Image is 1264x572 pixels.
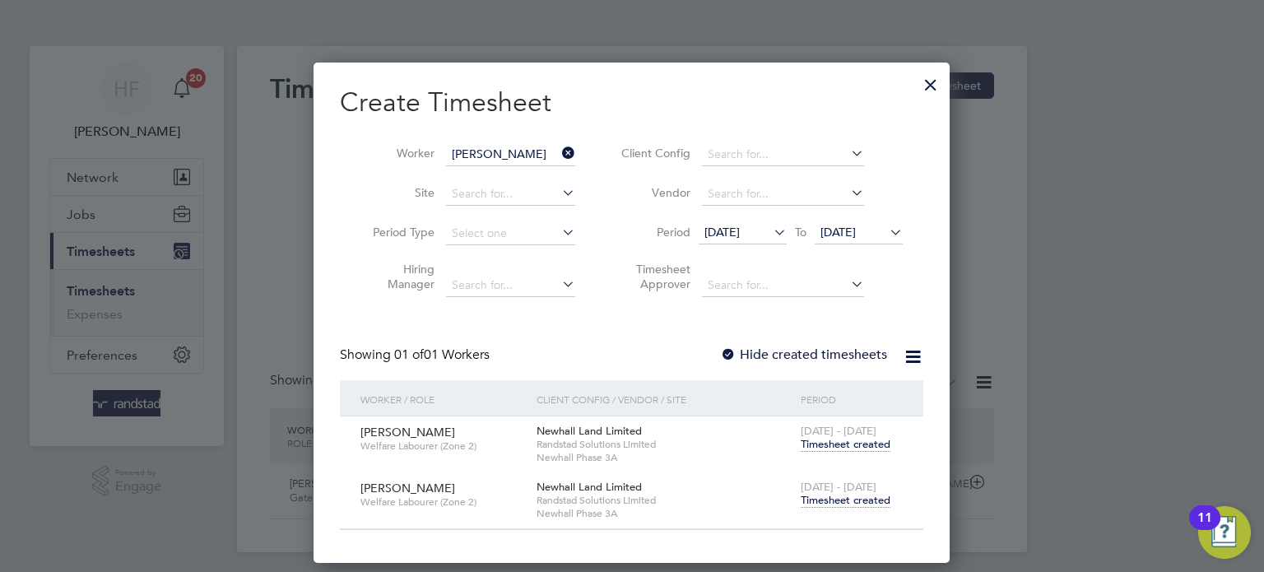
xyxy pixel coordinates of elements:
[616,146,690,160] label: Client Config
[537,424,642,438] span: Newhall Land Limited
[360,495,524,509] span: Welfare Labourer (Zone 2)
[797,380,907,418] div: Period
[801,424,876,438] span: [DATE] - [DATE]
[820,225,856,239] span: [DATE]
[446,222,575,245] input: Select one
[532,380,797,418] div: Client Config / Vendor / Site
[537,507,792,520] span: Newhall Phase 3A
[1198,506,1251,559] button: Open Resource Center, 11 new notifications
[394,346,490,363] span: 01 Workers
[616,225,690,239] label: Period
[537,451,792,464] span: Newhall Phase 3A
[702,143,864,166] input: Search for...
[356,380,532,418] div: Worker / Role
[446,274,575,297] input: Search for...
[790,221,811,243] span: To
[702,183,864,206] input: Search for...
[360,185,434,200] label: Site
[616,262,690,291] label: Timesheet Approver
[340,86,923,120] h2: Create Timesheet
[801,493,890,508] span: Timesheet created
[360,425,455,439] span: [PERSON_NAME]
[394,346,424,363] span: 01 of
[360,439,524,453] span: Welfare Labourer (Zone 2)
[360,481,455,495] span: [PERSON_NAME]
[360,146,434,160] label: Worker
[446,183,575,206] input: Search for...
[801,480,876,494] span: [DATE] - [DATE]
[801,437,890,452] span: Timesheet created
[704,225,740,239] span: [DATE]
[340,346,493,364] div: Showing
[702,274,864,297] input: Search for...
[537,438,792,451] span: Randstad Solutions Limited
[360,262,434,291] label: Hiring Manager
[446,143,575,166] input: Search for...
[616,185,690,200] label: Vendor
[537,494,792,507] span: Randstad Solutions Limited
[1197,518,1212,539] div: 11
[537,480,642,494] span: Newhall Land Limited
[360,225,434,239] label: Period Type
[720,346,887,363] label: Hide created timesheets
